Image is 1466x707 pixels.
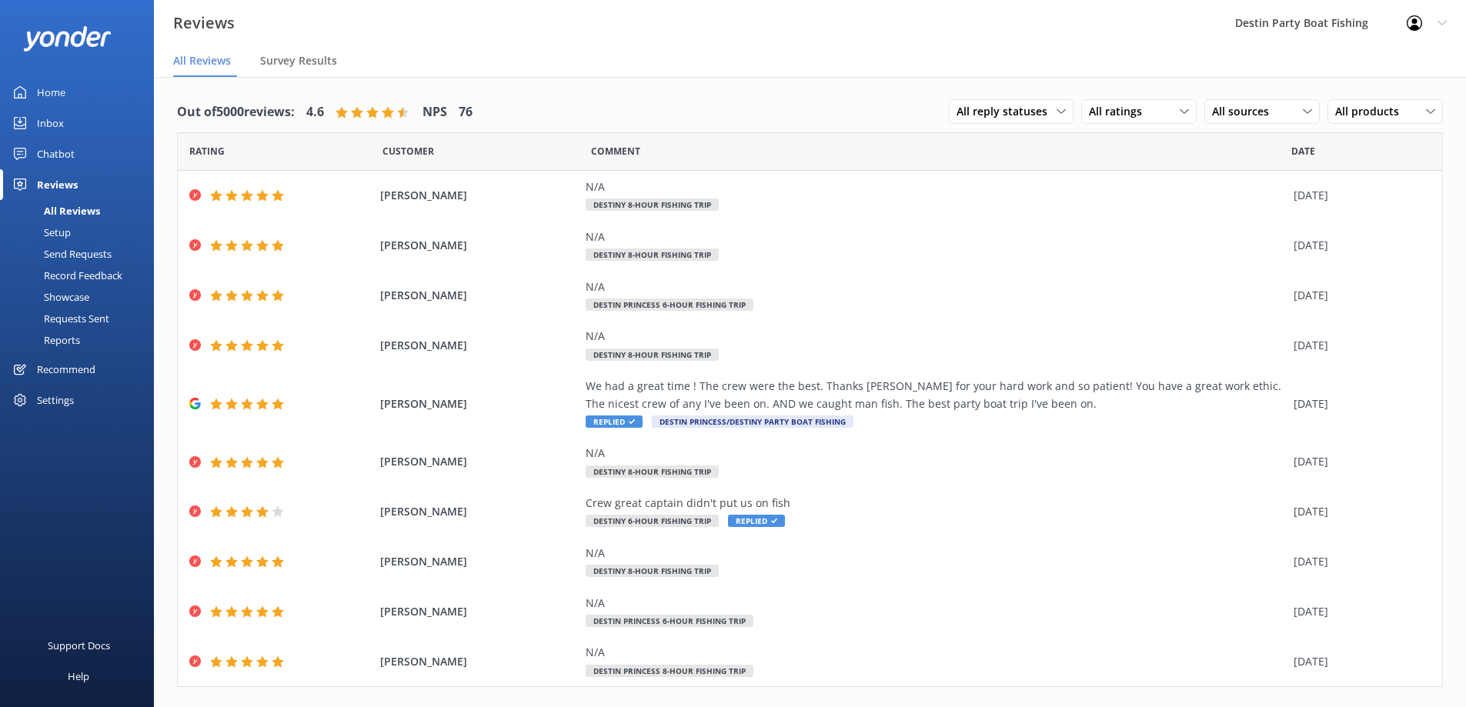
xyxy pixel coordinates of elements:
[173,11,235,35] h3: Reviews
[1294,395,1423,412] div: [DATE]
[380,337,579,354] span: [PERSON_NAME]
[586,198,719,211] span: Destiny 8-Hour Fishing Trip
[1291,144,1315,158] span: Date
[1294,287,1423,304] div: [DATE]
[1294,553,1423,570] div: [DATE]
[37,385,74,415] div: Settings
[586,298,753,311] span: Destin Princess 6-Hour Fishing Trip
[586,465,719,478] span: Destiny 8-Hour Fishing Trip
[380,187,579,204] span: [PERSON_NAME]
[586,248,719,261] span: Destiny 8-Hour Fishing Trip
[380,453,579,470] span: [PERSON_NAME]
[9,200,100,222] div: All Reviews
[9,200,154,222] a: All Reviews
[9,222,71,243] div: Setup
[173,53,231,68] span: All Reviews
[422,102,447,122] h4: NPS
[37,354,95,385] div: Recommend
[586,445,1286,462] div: N/A
[586,495,1286,512] div: Crew great captain didn't put us on fish
[23,26,112,52] img: yonder-white-logo.png
[380,553,579,570] span: [PERSON_NAME]
[957,103,1057,120] span: All reply statuses
[586,545,1286,562] div: N/A
[380,237,579,254] span: [PERSON_NAME]
[9,243,154,265] a: Send Requests
[380,395,579,412] span: [PERSON_NAME]
[652,415,853,428] span: Destin Princess/Destiny Party Boat Fishing
[9,308,109,329] div: Requests Sent
[380,603,579,620] span: [PERSON_NAME]
[9,308,154,329] a: Requests Sent
[1294,337,1423,354] div: [DATE]
[189,144,225,158] span: Date
[1294,503,1423,520] div: [DATE]
[586,378,1286,412] div: We had a great time ! The crew were the best. Thanks [PERSON_NAME] for your hard work and so pati...
[9,329,80,351] div: Reports
[586,278,1286,295] div: N/A
[591,144,640,158] span: Question
[9,286,154,308] a: Showcase
[1089,103,1151,120] span: All ratings
[380,653,579,670] span: [PERSON_NAME]
[728,515,785,527] span: Replied
[48,630,110,661] div: Support Docs
[37,138,75,169] div: Chatbot
[586,665,753,677] span: Destin Princess 8-Hour Fishing Trip
[586,515,719,527] span: Destiny 6-Hour Fishing Trip
[37,108,64,138] div: Inbox
[586,328,1286,345] div: N/A
[1212,103,1278,120] span: All sources
[459,102,473,122] h4: 76
[1335,103,1408,120] span: All products
[1294,187,1423,204] div: [DATE]
[586,348,719,361] span: Destiny 8-Hour Fishing Trip
[9,222,154,243] a: Setup
[380,503,579,520] span: [PERSON_NAME]
[380,287,579,304] span: [PERSON_NAME]
[9,265,122,286] div: Record Feedback
[586,644,1286,661] div: N/A
[382,144,434,158] span: Date
[1294,453,1423,470] div: [DATE]
[9,329,154,351] a: Reports
[37,169,78,200] div: Reviews
[9,265,154,286] a: Record Feedback
[1294,237,1423,254] div: [DATE]
[68,661,89,692] div: Help
[1294,653,1423,670] div: [DATE]
[9,286,89,308] div: Showcase
[586,595,1286,612] div: N/A
[1294,603,1423,620] div: [DATE]
[586,615,753,627] span: Destin Princess 6-Hour Fishing Trip
[586,415,643,428] span: Replied
[37,77,65,108] div: Home
[306,102,324,122] h4: 4.6
[177,102,295,122] h4: Out of 5000 reviews:
[260,53,337,68] span: Survey Results
[9,243,112,265] div: Send Requests
[586,565,719,577] span: Destiny 8-Hour Fishing Trip
[586,228,1286,245] div: N/A
[586,178,1286,195] div: N/A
